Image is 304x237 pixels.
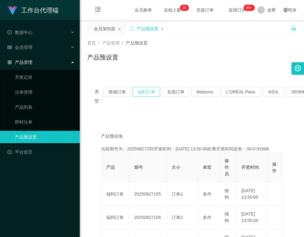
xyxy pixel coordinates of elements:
[134,165,143,170] span: 期号
[101,206,129,229] td: 福利订单
[21,0,59,20] h1: 工作台代理端
[117,27,121,31] i: 图标: close
[15,71,75,83] a: 开奖记录
[283,8,288,12] i: 图标: global
[103,87,131,97] button: 商城订单
[130,26,134,31] i: 图标: sync
[87,53,118,62] h1: 产品预设置
[180,5,189,11] sup: 26
[101,146,283,152] div: 当前期号为：20250827155开奖时间：[DATE] 13:50:00距离开奖时间还有：00:0-91668
[184,5,187,11] p: 6
[172,215,183,220] span: 订单2
[106,165,115,170] span: 产品
[160,27,164,31] i: 图标: close
[7,30,12,35] i: 图标: check-circle-o
[7,7,59,12] a: 工作台代理端
[15,101,75,113] a: 产品列表
[7,60,32,65] span: 产品管理
[15,131,75,143] a: 产品预设置
[101,182,129,206] td: 福利订单
[294,65,301,72] i: 图标: setting
[193,8,217,12] span: 充值订单
[220,206,236,229] td: 细狗
[7,6,17,15] img: logo.9652507e.png
[87,0,108,20] i: 图标: menu-fold
[15,86,75,98] a: 注单管理
[220,182,236,206] td: 细狗
[203,215,211,220] span: 多件
[221,87,261,97] button: L'ORÉAL Paris.
[7,45,32,50] span: 会员管理
[263,87,284,97] button: IKEA.
[126,40,148,45] span: 产品预设置
[161,8,184,12] span: 在线人数
[272,162,277,173] span: 操作
[122,40,123,45] span: /
[7,60,12,64] i: 图标: appstore-o
[94,23,116,35] div: 会员加扣款
[137,23,159,35] div: 产品预设置
[7,45,12,50] i: 图标: table
[182,5,184,11] p: 2
[225,158,229,176] span: 操作员
[203,192,211,197] span: 多件
[95,87,103,106] span: 类型：
[291,25,297,31] i: 图标: unlock
[15,116,75,128] a: 即时注单
[129,206,167,229] td: 20250827156
[101,133,123,140] span: 产品预设值
[226,8,249,12] span: 提现订单
[172,165,180,170] span: 大小
[102,40,120,45] span: 产品管理
[98,40,100,45] span: /
[172,192,183,197] span: 订单2
[236,206,267,229] td: [DATE] 13:55:00
[241,165,259,170] span: 开奖时间
[203,165,211,170] span: 单双
[191,87,219,97] button: Watsons.
[7,30,32,35] span: 数据中心
[87,40,96,45] span: 首页
[162,87,189,97] button: 兑现订单
[7,146,75,158] a: 图标: dashboard平台首页
[244,5,255,11] sup: 990
[129,182,167,206] td: 20250827155
[236,182,267,206] td: [DATE] 13:50:00
[133,87,160,97] button: 福利订单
